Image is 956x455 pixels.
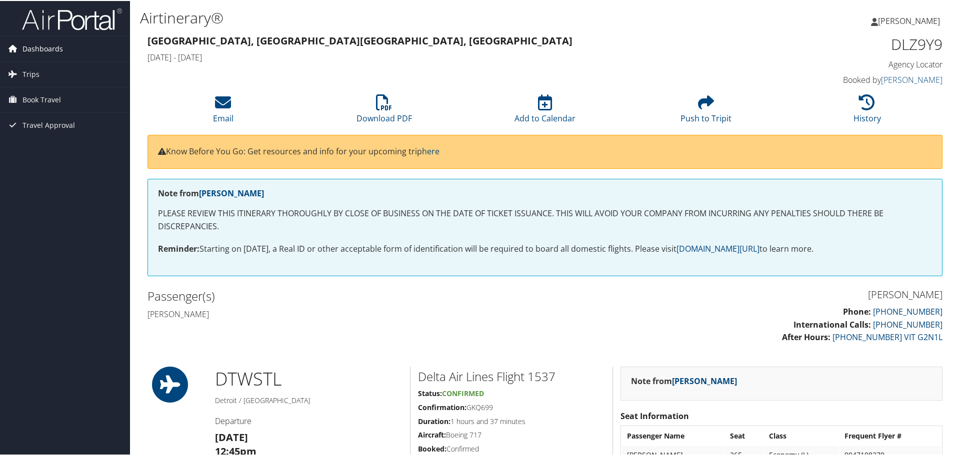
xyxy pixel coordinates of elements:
[755,58,942,69] h4: Agency Locator
[676,242,759,253] a: [DOMAIN_NAME][URL]
[422,145,439,156] a: here
[215,430,248,443] strong: [DATE]
[755,73,942,84] h4: Booked by
[158,242,199,253] strong: Reminder:
[839,426,941,444] th: Frequent Flyer #
[418,367,605,384] h2: Delta Air Lines Flight 1537
[418,443,605,453] h5: Confirmed
[631,375,737,386] strong: Note from
[620,410,689,421] strong: Seat Information
[418,402,605,412] h5: GKQ699
[832,331,942,342] a: [PHONE_NUMBER] VIT G2N1L
[147,51,740,62] h4: [DATE] - [DATE]
[782,331,830,342] strong: After Hours:
[215,415,402,426] h4: Departure
[418,443,446,453] strong: Booked:
[881,73,942,84] a: [PERSON_NAME]
[622,426,724,444] th: Passenger Name
[22,6,122,30] img: airportal-logo.png
[22,86,61,111] span: Book Travel
[755,33,942,54] h1: DLZ9Y9
[418,429,446,439] strong: Aircraft:
[873,305,942,316] a: [PHONE_NUMBER]
[158,242,932,255] p: Starting on [DATE], a Real ID or other acceptable form of identification will be required to boar...
[873,318,942,329] a: [PHONE_NUMBER]
[147,308,537,319] h4: [PERSON_NAME]
[356,99,412,123] a: Download PDF
[514,99,575,123] a: Add to Calendar
[418,402,466,411] strong: Confirmation:
[793,318,871,329] strong: International Calls:
[725,426,763,444] th: Seat
[22,112,75,137] span: Travel Approval
[853,99,881,123] a: History
[418,416,450,425] strong: Duration:
[418,388,442,397] strong: Status:
[418,429,605,439] h5: Boeing 717
[158,206,932,232] p: PLEASE REVIEW THIS ITINERARY THOROUGHLY BY CLOSE OF BUSINESS ON THE DATE OF TICKET ISSUANCE. THIS...
[140,6,680,27] h1: Airtinerary®
[672,375,737,386] a: [PERSON_NAME]
[878,14,940,25] span: [PERSON_NAME]
[199,187,264,198] a: [PERSON_NAME]
[215,366,402,391] h1: DTW STL
[418,416,605,426] h5: 1 hours and 37 minutes
[680,99,731,123] a: Push to Tripit
[147,287,537,304] h2: Passenger(s)
[147,33,572,46] strong: [GEOGRAPHIC_DATA], [GEOGRAPHIC_DATA] [GEOGRAPHIC_DATA], [GEOGRAPHIC_DATA]
[22,61,39,86] span: Trips
[158,144,932,157] p: Know Before You Go: Get resources and info for your upcoming trip
[22,35,63,60] span: Dashboards
[215,395,402,405] h5: Detroit / [GEOGRAPHIC_DATA]
[843,305,871,316] strong: Phone:
[158,187,264,198] strong: Note from
[764,426,839,444] th: Class
[871,5,950,35] a: [PERSON_NAME]
[442,388,484,397] span: Confirmed
[552,287,942,301] h3: [PERSON_NAME]
[213,99,233,123] a: Email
